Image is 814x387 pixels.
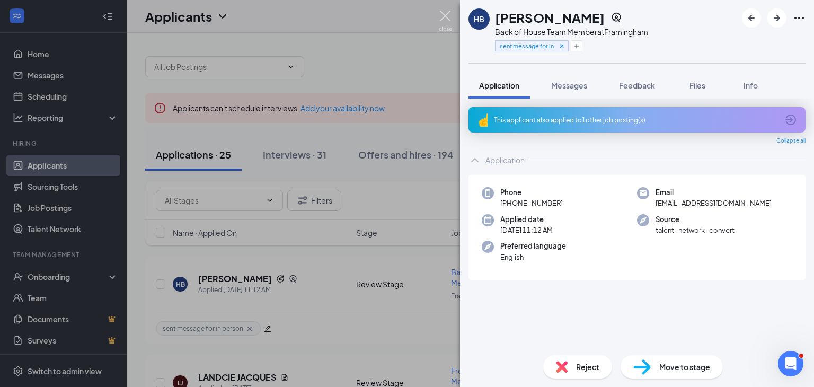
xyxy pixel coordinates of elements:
[468,154,481,166] svg: ChevronUp
[576,361,599,373] span: Reject
[558,42,565,50] svg: Cross
[500,198,563,208] span: [PHONE_NUMBER]
[656,214,735,225] span: Source
[742,8,761,28] button: ArrowLeftNew
[656,225,735,235] span: talent_network_convert
[793,12,806,24] svg: Ellipses
[494,116,778,125] div: This applicant also applied to 1 other job posting(s)
[689,81,705,90] span: Files
[771,12,783,24] svg: ArrowRight
[495,8,605,27] h1: [PERSON_NAME]
[767,8,786,28] button: ArrowRight
[500,41,555,50] span: sent message for in person
[744,81,758,90] span: Info
[656,198,772,208] span: [EMAIL_ADDRESS][DOMAIN_NAME]
[495,27,648,37] div: Back of House Team Member at Framingham
[659,361,710,373] span: Move to stage
[500,252,566,262] span: English
[551,81,587,90] span: Messages
[500,214,553,225] span: Applied date
[485,155,525,165] div: Application
[776,137,806,145] span: Collapse all
[619,81,655,90] span: Feedback
[571,40,582,51] button: Plus
[778,351,803,376] iframe: Intercom live chat
[745,12,758,24] svg: ArrowLeftNew
[474,14,484,24] div: HB
[611,12,622,23] svg: SourcingTools
[573,43,580,49] svg: Plus
[656,187,772,198] span: Email
[784,113,797,126] svg: ArrowCircle
[479,81,519,90] span: Application
[500,241,566,251] span: Preferred language
[500,187,563,198] span: Phone
[500,225,553,235] span: [DATE] 11:12 AM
